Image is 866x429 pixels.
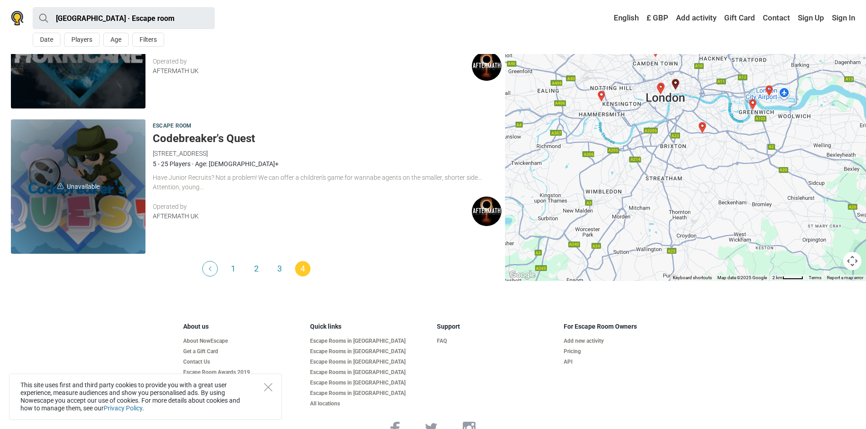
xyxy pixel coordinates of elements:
div: Codebreaker's Quest [670,79,681,90]
a: Escape Rooms in [GEOGRAPHIC_DATA] [310,338,430,345]
a: Gift Card [722,10,757,26]
a: Add activity [674,10,719,26]
a: 2 [249,261,264,276]
a: All locations [310,400,430,407]
div: [STREET_ADDRESS] [153,148,501,158]
a: Escape Rooms in [GEOGRAPHIC_DATA] [310,359,430,365]
div: Have Junior Recruits? Not a problem! We can offer a children's game for wannabe agents on the sma... [153,173,501,192]
a: Contact [761,10,792,26]
a: Previous [202,261,218,276]
img: English [607,15,614,21]
img: Nowescape logo [11,11,24,25]
button: Age [103,33,129,47]
a: unavailableUnavailable Codebreaker's Quest [11,119,145,254]
button: Players [64,33,100,47]
h5: Quick links [310,323,430,330]
a: Report a map error [827,275,863,280]
a: 4 [295,261,310,276]
button: Date [33,33,60,47]
div: This site uses first and third party cookies to provide you with a great user experience, measure... [9,374,282,420]
img: unavailable [57,183,64,189]
a: Escape Rooms in [GEOGRAPHIC_DATA] [310,369,430,376]
span: 2 km [772,275,782,280]
a: Add new activity [564,338,683,345]
span: Escape room [153,121,191,131]
span: Unavailable [11,119,145,254]
div: THE AFTERLIFE ENGINE [655,84,666,94]
button: Filters [132,33,164,47]
a: 1 [225,261,241,276]
a: Escape Rooms in [GEOGRAPHIC_DATA] [310,380,430,386]
div: Operated by [153,202,472,212]
button: Keyboard shortcuts [673,275,712,281]
div: Sherlock: The Game is Now [596,91,607,102]
a: Get a Gift Card [183,348,303,355]
img: Google [507,269,537,281]
div: AFTERMATH UK [153,212,472,221]
a: Sign In [830,10,855,26]
div: The Crystal Maze [656,83,666,94]
a: Escape Rooms in [GEOGRAPHIC_DATA] [310,348,430,355]
h5: Support [437,323,556,330]
a: 3 [272,261,287,276]
input: try “London” [33,7,215,29]
button: Map Scale: 2 km per 42 pixels [770,275,806,281]
button: Close [264,383,272,391]
div: Operated by [153,57,472,66]
a: Escape Room Awards 2019 [183,369,303,376]
span: Map data ©2025 Google [717,275,767,280]
img: AFTERMATH UK [472,51,501,81]
a: About NowEscape [183,338,303,345]
a: English [605,10,641,26]
a: API [564,359,683,365]
a: Privacy Policy [104,404,142,412]
a: £ GBP [644,10,671,26]
div: 5 - 25 Players · Age: [DEMOGRAPHIC_DATA]+ [153,159,501,169]
img: Previous page [209,266,211,271]
h5: About us [183,323,303,330]
a: Escape Rooms in [GEOGRAPHIC_DATA] [310,390,430,397]
a: Open this area in Google Maps (opens a new window) [507,269,537,281]
h5: Codebreaker's Quest [153,132,501,145]
img: AFTERMATH UK [472,197,501,226]
a: Contact Us [183,359,303,365]
button: Map camera controls [843,252,861,270]
div: AFTERMATH UK [153,66,472,76]
a: FAQ [437,338,556,345]
a: Terms (opens in new tab) [809,275,821,280]
div: Chernobyl: 10 Seconds to Midnight [747,99,758,110]
a: Pricing [564,348,683,355]
div: Parallax [764,85,775,96]
div: Primal Fear [697,122,708,133]
a: Sign Up [796,10,826,26]
h5: For Escape Room Owners [564,323,683,330]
